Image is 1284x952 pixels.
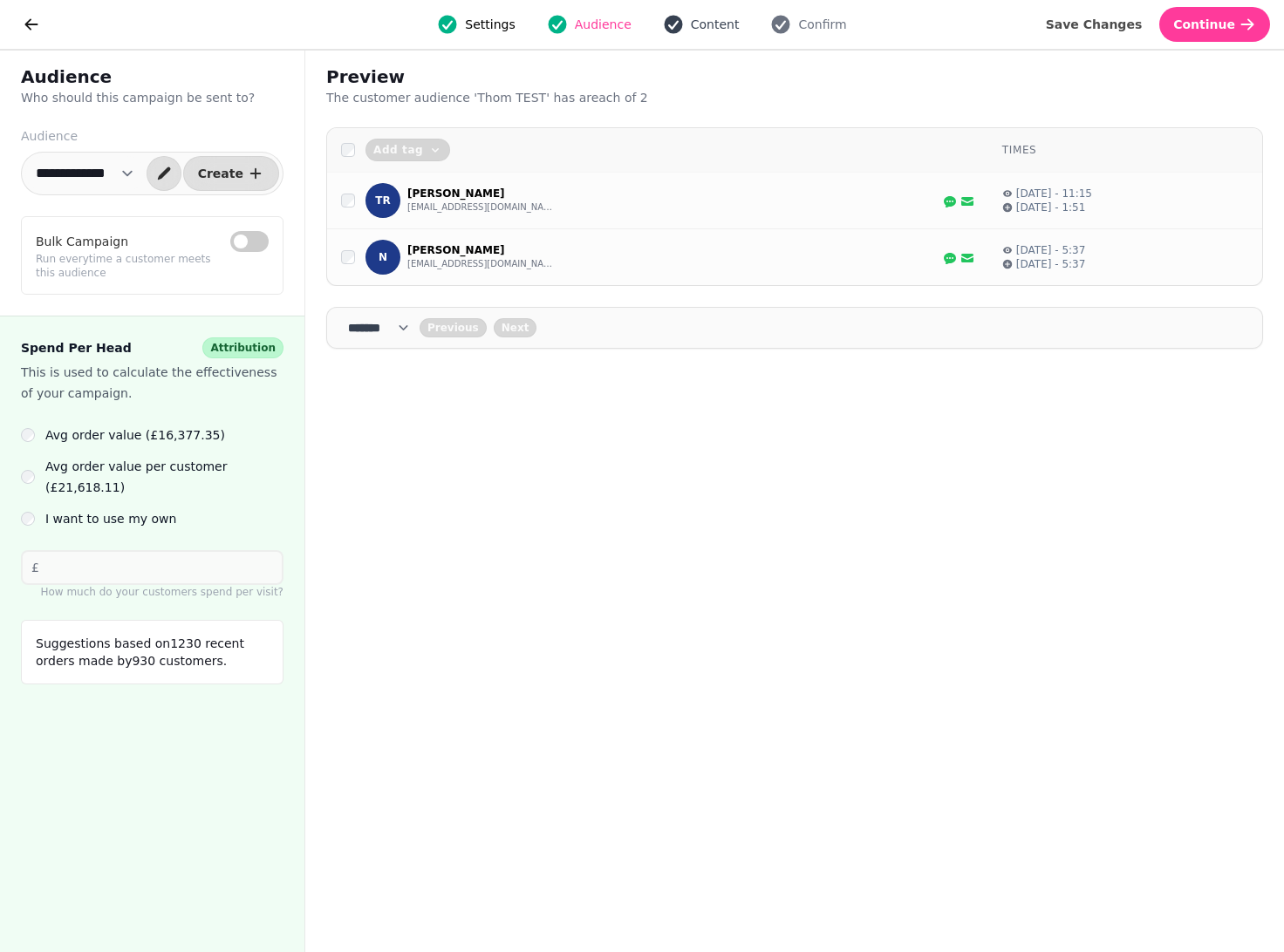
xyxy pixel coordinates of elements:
[379,251,387,263] span: N
[1016,257,1086,271] p: [DATE] - 5:37
[183,156,279,191] button: Create
[14,7,49,42] button: go back
[407,243,556,257] p: [PERSON_NAME]
[326,65,661,89] h2: Preview
[798,16,846,33] span: Confirm
[21,585,283,599] p: How much do your customers spend per visit?
[1016,201,1086,214] p: [DATE] - 1:51
[36,635,269,670] p: Suggestions based on 1230 recent orders made by 930 customers.
[21,337,132,358] span: Spend Per Head
[1046,18,1143,31] span: Save Changes
[21,89,283,106] p: Who should this campaign be sent to?
[326,307,1263,349] nav: Pagination
[45,456,283,498] label: Avg order value per customer ( £21,618.11 )
[375,194,390,207] span: TR
[21,65,283,89] h2: Audience
[1159,7,1270,42] button: Continue
[1032,7,1157,42] button: Save Changes
[575,16,632,33] span: Audience
[407,187,556,201] p: [PERSON_NAME]
[1016,243,1086,257] p: [DATE] - 5:37
[365,139,450,161] button: Add tag
[465,16,515,33] span: Settings
[36,231,128,252] label: Bulk Campaign
[21,362,283,404] p: This is used to calculate the effectiveness of your campaign.
[1173,18,1235,31] span: Continue
[21,127,283,145] label: Audience
[407,201,556,214] button: [EMAIL_ADDRESS][DOMAIN_NAME]
[326,89,773,106] p: The customer audience ' Thom TEST ' has a reach of 2
[420,318,487,337] button: back
[36,252,269,280] p: Run everytime a customer meets this audience
[494,318,537,337] button: next
[202,337,283,358] div: Attribution
[45,508,176,529] label: I want to use my own
[45,425,225,445] label: Avg order value ( £16,377.35 )
[427,323,479,333] span: Previous
[407,257,556,271] button: [EMAIL_ADDRESS][DOMAIN_NAME]
[1002,143,1248,157] div: Times
[1016,187,1092,201] p: [DATE] - 11:15
[691,16,740,33] span: Content
[502,323,529,333] span: Next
